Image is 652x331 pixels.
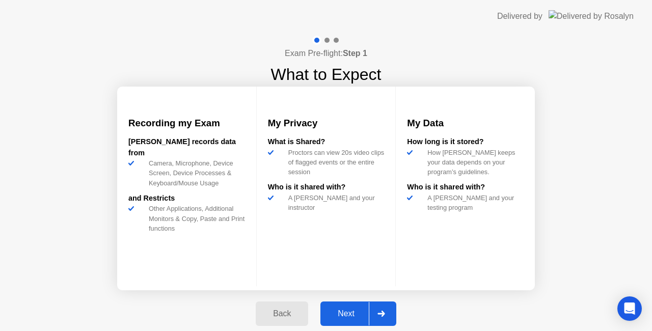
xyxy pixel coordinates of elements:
div: What is Shared? [268,136,385,148]
div: Who is it shared with? [407,182,524,193]
button: Next [320,301,396,326]
button: Back [256,301,308,326]
h4: Exam Pre-flight: [285,47,367,60]
div: Who is it shared with? [268,182,385,193]
div: How long is it stored? [407,136,524,148]
div: Camera, Microphone, Device Screen, Device Processes & Keyboard/Mouse Usage [145,158,245,188]
h3: My Privacy [268,116,385,130]
img: Delivered by Rosalyn [549,10,634,22]
div: [PERSON_NAME] records data from [128,136,245,158]
div: How [PERSON_NAME] keeps your data depends on your program’s guidelines. [423,148,524,177]
div: Other Applications, Additional Monitors & Copy, Paste and Print functions [145,204,245,233]
div: A [PERSON_NAME] and your testing program [423,193,524,212]
div: Back [259,309,305,318]
h1: What to Expect [271,62,382,87]
div: Proctors can view 20s video clips of flagged events or the entire session [284,148,385,177]
div: Next [323,309,369,318]
h3: Recording my Exam [128,116,245,130]
b: Step 1 [343,49,367,58]
div: and Restricts [128,193,245,204]
div: A [PERSON_NAME] and your instructor [284,193,385,212]
div: Delivered by [497,10,542,22]
div: Open Intercom Messenger [617,296,642,321]
h3: My Data [407,116,524,130]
